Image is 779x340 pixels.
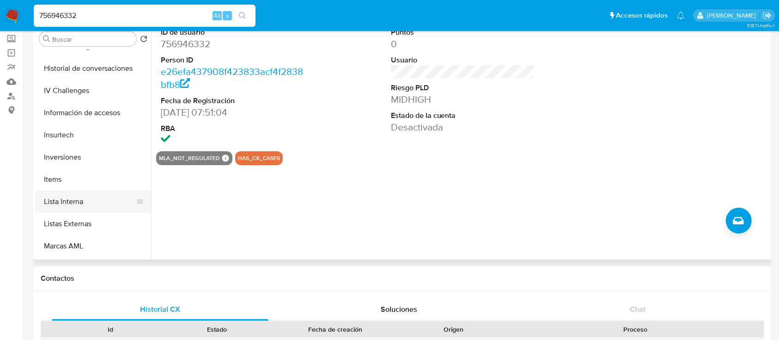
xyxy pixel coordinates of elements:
[513,325,757,334] div: Proceso
[762,11,772,20] a: Salir
[41,274,764,283] h1: Contactos
[36,124,151,146] button: Insurtech
[161,65,303,91] a: e26efa437908f423833acf4f2838bfb8
[140,35,147,45] button: Volver al orden por defecto
[381,304,417,315] span: Soluciones
[34,10,256,22] input: Buscar usuario o caso...
[161,55,305,65] dt: Person ID
[52,35,133,43] input: Buscar
[161,106,305,119] dd: [DATE] 07:51:04
[43,35,50,43] button: Buscar
[36,213,151,235] button: Listas Externas
[391,111,535,121] dt: Estado de la cuenta
[36,57,151,80] button: Historial de conversaciones
[391,121,535,134] dd: Desactivada
[36,235,151,257] button: Marcas AML
[161,124,305,134] dt: RBA
[36,102,151,124] button: Información de accesos
[161,37,305,50] dd: 756946332
[677,12,685,19] a: Notificaciones
[36,257,151,279] button: Perfiles
[161,27,305,37] dt: ID de usuario
[391,93,535,106] dd: MIDHIGH
[64,325,158,334] div: Id
[747,22,774,29] span: 3.157.1-hotfix-1
[36,80,151,102] button: IV Challenges
[36,146,151,168] button: Inversiones
[170,325,264,334] div: Estado
[238,156,280,160] button: has_cx_cases
[36,168,151,191] button: Items
[391,83,535,93] dt: Riesgo PLD
[707,11,759,20] p: milagros.cisterna@mercadolibre.com
[277,325,394,334] div: Fecha de creación
[159,156,220,160] button: mla_not_regulated
[233,9,252,22] button: search-icon
[630,304,645,315] span: Chat
[140,304,180,315] span: Historial CX
[36,191,144,213] button: Lista Interna
[391,37,535,50] dd: 0
[161,96,305,106] dt: Fecha de Registración
[213,11,221,20] span: Alt
[616,11,668,20] span: Accesos rápidos
[407,325,500,334] div: Origen
[226,11,229,20] span: s
[391,27,535,37] dt: Puntos
[391,55,535,65] dt: Usuario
